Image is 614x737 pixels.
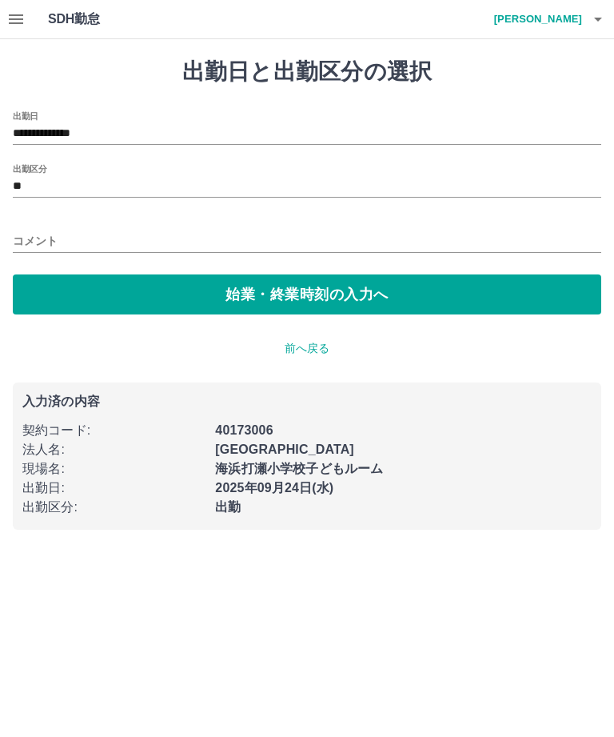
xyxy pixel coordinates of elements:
[22,421,205,440] p: 契約コード :
[215,443,354,456] b: [GEOGRAPHIC_DATA]
[22,459,205,479] p: 現場名 :
[22,440,205,459] p: 法人名 :
[13,58,601,86] h1: 出勤日と出勤区分の選択
[13,340,601,357] p: 前へ戻る
[22,395,592,408] p: 入力済の内容
[215,500,241,514] b: 出勤
[22,479,205,498] p: 出勤日 :
[22,498,205,517] p: 出勤区分 :
[13,110,38,122] label: 出勤日
[215,481,333,495] b: 2025年09月24日(水)
[215,423,273,437] b: 40173006
[13,162,46,174] label: 出勤区分
[13,274,601,314] button: 始業・終業時刻の入力へ
[215,462,383,475] b: 海浜打瀬小学校子どもルーム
